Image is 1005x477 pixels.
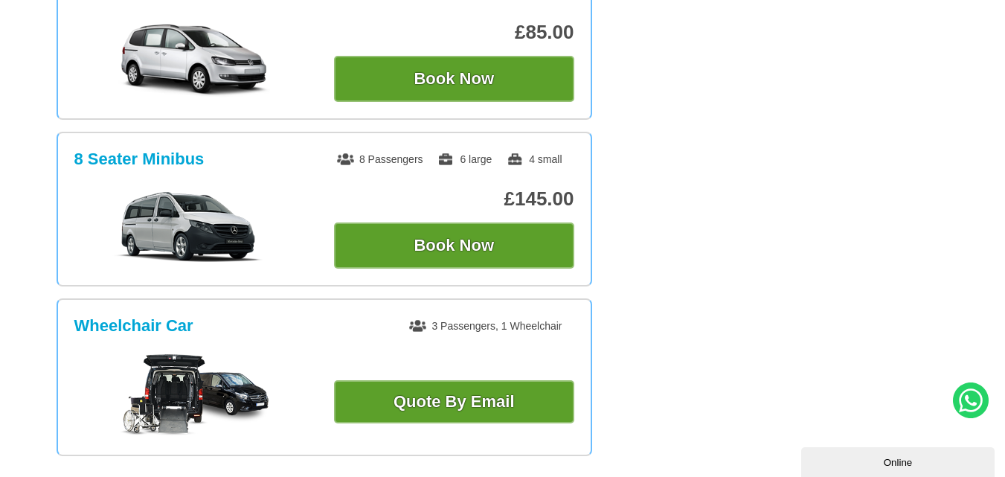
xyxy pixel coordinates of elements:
span: 6 large [437,153,492,165]
img: MPV + [82,23,306,97]
p: £145.00 [334,188,574,211]
a: Quote By Email [334,380,574,423]
p: £85.00 [334,21,574,44]
iframe: chat widget [801,444,998,477]
span: 3 Passengers, 1 Wheelchair [409,320,562,332]
button: Book Now [334,56,574,102]
img: Wheelchair Car [120,354,269,436]
h3: Wheelchair Car [74,316,193,336]
span: 8 Passengers [337,153,423,165]
button: Book Now [334,223,574,269]
span: 4 small [507,153,562,165]
img: 8 Seater Minibus [82,190,306,264]
h3: 8 Seater Minibus [74,150,205,169]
